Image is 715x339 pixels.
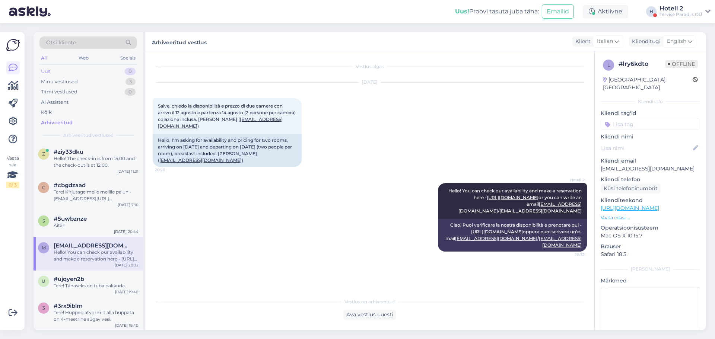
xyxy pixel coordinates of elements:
[619,60,665,68] div: # lry6kdto
[125,68,136,75] div: 0
[118,202,139,208] div: [DATE] 7:10
[438,219,587,252] div: Ciao! Puoi verificare la nostra disponibilità e prenotare qui - oppure puoi scrivere un'e-mail /
[601,224,700,232] p: Operatsioonisüsteem
[455,236,537,241] a: [EMAIL_ADDRESS][DOMAIN_NAME]
[601,232,700,240] p: Mac OS X 10.15.7
[601,98,700,105] div: Kliendi info
[6,182,19,188] div: 0 / 3
[63,132,114,139] span: Arhiveeritud vestlused
[119,53,137,63] div: Socials
[159,157,242,163] a: [EMAIL_ADDRESS][DOMAIN_NAME]
[665,60,698,68] span: Offline
[115,262,139,268] div: [DATE] 20:32
[77,53,90,63] div: Web
[42,278,45,284] span: u
[54,215,87,222] span: #5uwbznze
[646,6,657,17] div: H
[155,167,183,173] span: 20:28
[115,289,139,295] div: [DATE] 19:40
[660,6,711,17] a: Hotell 2Tervise Paradiis OÜ
[54,189,139,202] div: Tere! Kirjutage meile meilile palun - [EMAIL_ADDRESS][URL][DOMAIN_NAME] [EMAIL_ADDRESS][DOMAIN_NAME]
[46,39,76,47] span: Otsi kliente
[629,38,661,45] div: Klienditugi
[601,119,700,130] input: Lisa tag
[601,205,659,211] a: [URL][DOMAIN_NAME]
[41,88,77,96] div: Tiimi vestlused
[557,252,585,258] span: 20:32
[539,236,582,248] a: [EMAIL_ADDRESS][DOMAIN_NAME]
[343,310,396,320] div: Ava vestlus uuesti
[54,303,83,309] span: #3rx9iblm
[601,183,661,194] div: Küsi telefoninumbrit
[601,243,700,250] p: Brauser
[42,305,45,311] span: 3
[601,133,700,141] p: Kliendi nimi
[601,277,700,285] p: Märkmed
[54,148,83,155] span: #ziy33dku
[597,37,613,45] span: Italian
[583,5,628,18] div: Aktiivne
[601,144,692,152] input: Lisa nimi
[542,4,574,19] button: Emailid
[42,185,45,190] span: c
[601,250,700,258] p: Safari 18.5
[601,266,700,272] div: [PERSON_NAME]
[42,245,46,250] span: m
[6,38,20,52] img: Askly Logo
[115,323,139,328] div: [DATE] 19:40
[557,177,585,183] span: Hotell 2
[41,119,73,127] div: Arhiveeritud
[39,53,48,63] div: All
[54,182,86,189] span: #cbgdzaad
[601,109,700,117] p: Kliendi tag'id
[54,222,139,229] div: Aitäh
[607,62,610,68] span: l
[153,79,587,86] div: [DATE]
[487,195,538,200] a: [URL][DOMAIN_NAME]
[158,103,297,129] span: Salve, chiedo la disponibilità e prezzo di due camere con arrivo il 12 agosto e partenza 14 agost...
[572,38,591,45] div: Klient
[41,99,69,106] div: AI Assistent
[54,249,139,262] div: Hello! You can check our availability and make a reservation here - [URL][DOMAIN_NAME] or you can...
[603,76,693,92] div: [GEOGRAPHIC_DATA], [GEOGRAPHIC_DATA]
[54,282,139,289] div: Tere! Tänaseks on tuba pakkuda.
[153,134,302,167] div: Hello, I'm asking for availability and pricing for two rooms, arriving on [DATE] and departing on...
[499,208,582,214] a: [EMAIL_ADDRESS][DOMAIN_NAME]
[54,242,131,249] span: marco.prugnoli@icloud.com
[601,214,700,221] p: Vaata edasi ...
[41,109,52,116] div: Kõik
[152,36,207,47] label: Arhiveeritud vestlus
[153,63,587,70] div: Vestlus algas
[601,196,700,204] p: Klienditeekond
[471,229,523,234] a: [URL][DOMAIN_NAME]
[125,88,136,96] div: 0
[114,229,139,234] div: [DATE] 20:44
[54,276,84,282] span: #ujqyen2b
[601,176,700,183] p: Kliendi telefon
[667,37,686,45] span: English
[42,151,45,157] span: z
[601,165,700,173] p: [EMAIL_ADDRESS][DOMAIN_NAME]
[125,78,136,86] div: 3
[660,6,702,12] div: Hotell 2
[41,68,50,75] div: Uus
[54,309,139,323] div: Tere! Hüppeplatvormilt alla hüppata on 4-meetrine sügav vesi.
[42,218,45,224] span: 5
[455,8,469,15] b: Uus!
[54,155,139,169] div: Hello! The check-in is from 15:00 and the check-out is at 12:00.
[455,7,539,16] div: Proovi tasuta juba täna:
[601,157,700,165] p: Kliendi email
[448,188,583,214] span: Hello! You can check our availability and make a reservation here - or you can write an email /
[41,78,78,86] div: Minu vestlused
[6,155,19,188] div: Vaata siia
[660,12,702,17] div: Tervise Paradiis OÜ
[117,169,139,174] div: [DATE] 11:31
[344,298,395,305] span: Vestlus on arhiveeritud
